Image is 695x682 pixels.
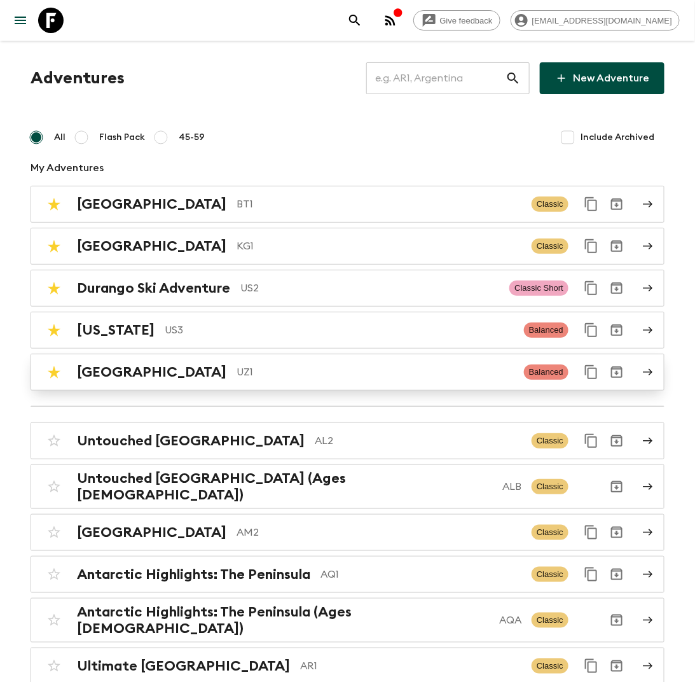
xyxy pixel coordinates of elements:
a: [GEOGRAPHIC_DATA]KG1ClassicDuplicate for 45-59Archive [31,228,664,265]
p: UZ1 [237,365,514,380]
button: Duplicate for 45-59 [579,191,604,217]
span: Flash Pack [99,131,145,144]
a: Antarctic Highlights: The Peninsula (Ages [DEMOGRAPHIC_DATA])AQAClassicArchive [31,598,664,643]
span: Classic [532,613,568,628]
p: AM2 [237,525,521,540]
span: Classic [532,239,568,254]
a: New Adventure [540,62,664,94]
h2: Untouched [GEOGRAPHIC_DATA] [77,433,305,449]
button: Archive [604,520,630,545]
p: KG1 [237,239,521,254]
p: AQA [499,613,521,628]
a: [GEOGRAPHIC_DATA]AM2ClassicDuplicate for 45-59Archive [31,514,664,551]
button: Archive [604,275,630,301]
p: My Adventures [31,160,664,176]
span: Classic [532,525,568,540]
span: Classic Short [509,281,568,296]
button: menu [8,8,33,33]
a: Untouched [GEOGRAPHIC_DATA]AL2ClassicDuplicate for 45-59Archive [31,422,664,459]
span: [EMAIL_ADDRESS][DOMAIN_NAME] [525,16,679,25]
button: Archive [604,233,630,259]
button: Duplicate for 45-59 [579,233,604,259]
h2: [US_STATE] [77,322,155,338]
a: [GEOGRAPHIC_DATA]BT1ClassicDuplicate for 45-59Archive [31,186,664,223]
span: Classic [532,479,568,494]
p: AR1 [300,658,521,674]
h2: Ultimate [GEOGRAPHIC_DATA] [77,658,290,674]
button: Archive [604,562,630,587]
span: Classic [532,197,568,212]
button: Duplicate for 45-59 [579,275,604,301]
h2: Durango Ski Adventure [77,280,230,296]
a: Antarctic Highlights: The PeninsulaAQ1ClassicDuplicate for 45-59Archive [31,556,664,593]
p: ALB [502,479,521,494]
a: [US_STATE]US3BalancedDuplicate for 45-59Archive [31,312,664,349]
a: Untouched [GEOGRAPHIC_DATA] (Ages [DEMOGRAPHIC_DATA])ALBClassicArchive [31,464,664,509]
button: Duplicate for 45-59 [579,562,604,587]
h2: [GEOGRAPHIC_DATA] [77,238,226,254]
h2: Antarctic Highlights: The Peninsula (Ages [DEMOGRAPHIC_DATA]) [77,604,489,637]
a: Durango Ski AdventureUS2Classic ShortDuplicate for 45-59Archive [31,270,664,307]
button: Duplicate for 45-59 [579,520,604,545]
button: Archive [604,474,630,499]
p: AL2 [315,433,521,449]
span: Balanced [524,323,568,338]
a: Give feedback [413,10,500,31]
p: US3 [165,323,514,338]
p: US2 [240,281,499,296]
button: Duplicate for 45-59 [579,359,604,385]
span: Classic [532,433,568,449]
button: Duplicate for 45-59 [579,428,604,454]
h1: Adventures [31,66,125,91]
h2: Antarctic Highlights: The Peninsula [77,566,310,583]
input: e.g. AR1, Argentina [366,60,506,96]
p: BT1 [237,197,521,212]
p: AQ1 [320,567,521,582]
span: Classic [532,567,568,582]
button: Duplicate for 45-59 [579,653,604,679]
span: Balanced [524,365,568,380]
button: Archive [604,191,630,217]
button: Archive [604,428,630,454]
span: 45-59 [179,131,205,144]
div: [EMAIL_ADDRESS][DOMAIN_NAME] [511,10,680,31]
button: Archive [604,359,630,385]
span: Give feedback [433,16,500,25]
button: search adventures [342,8,368,33]
h2: Untouched [GEOGRAPHIC_DATA] (Ages [DEMOGRAPHIC_DATA]) [77,470,492,503]
h2: [GEOGRAPHIC_DATA] [77,196,226,212]
h2: [GEOGRAPHIC_DATA] [77,364,226,380]
span: All [54,131,65,144]
h2: [GEOGRAPHIC_DATA] [77,524,226,541]
a: [GEOGRAPHIC_DATA]UZ1BalancedDuplicate for 45-59Archive [31,354,664,391]
button: Archive [604,608,630,633]
span: Classic [532,658,568,674]
button: Archive [604,653,630,679]
span: Include Archived [581,131,654,144]
button: Duplicate for 45-59 [579,317,604,343]
button: Archive [604,317,630,343]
